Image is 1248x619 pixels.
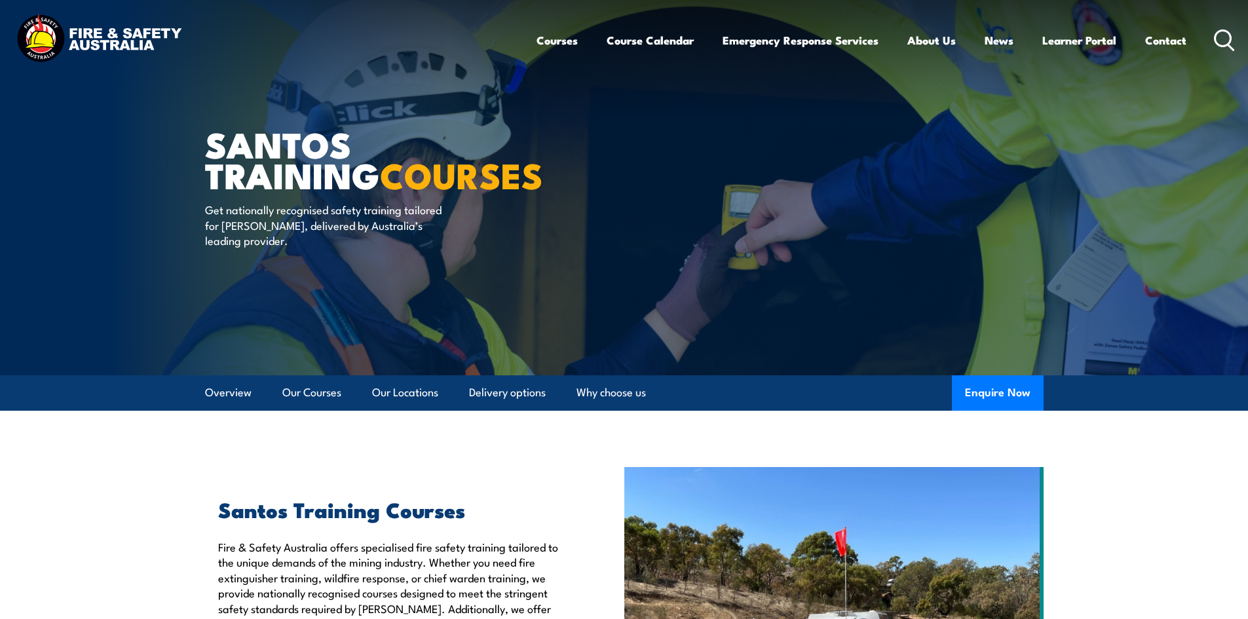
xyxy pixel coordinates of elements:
a: Courses [537,23,578,58]
a: Our Courses [282,375,341,410]
strong: COURSES [380,147,543,201]
a: News [985,23,1013,58]
h2: Santos Training Courses [218,500,564,518]
a: About Us [907,23,956,58]
h1: Santos Training [205,128,529,189]
a: Why choose us [577,375,646,410]
a: Contact [1145,23,1186,58]
p: Get nationally recognised safety training tailored for [PERSON_NAME], delivered by Australia’s le... [205,202,444,248]
a: Delivery options [469,375,546,410]
a: Learner Portal [1042,23,1116,58]
a: Course Calendar [607,23,694,58]
a: Emergency Response Services [723,23,879,58]
button: Enquire Now [952,375,1044,411]
a: Our Locations [372,375,438,410]
a: Overview [205,375,252,410]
